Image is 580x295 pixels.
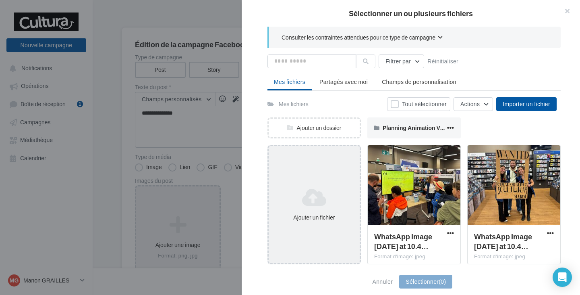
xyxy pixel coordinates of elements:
div: Format d'image: jpeg [374,253,454,260]
div: Ajouter un dossier [269,124,360,132]
span: Consulter les contraintes attendues pour ce type de campagne [282,33,435,42]
span: Champs de personnalisation [382,78,456,85]
button: Tout sélectionner [387,97,450,111]
div: Ajouter un fichier [272,213,356,222]
span: WhatsApp Image 2025-10-01 at 10.48.26 [474,232,532,251]
button: Importer un fichier [496,97,557,111]
button: Filtrer par [379,54,424,68]
h2: Sélectionner un ou plusieurs fichiers [255,10,567,17]
span: Partagés avec moi [319,78,368,85]
div: Open Intercom Messenger [553,268,572,287]
button: Sélectionner(0) [399,275,452,289]
button: Réinitialiser [424,56,462,66]
button: Annuler [369,277,396,287]
span: Planning Animation Villennes (29.7 x 42 cm) [383,124,498,131]
span: Actions [460,100,480,107]
span: Mes fichiers [274,78,305,85]
div: Format d'image: jpeg [474,253,554,260]
button: Actions [454,97,493,111]
span: WhatsApp Image 2025-10-01 at 10.48.24 (1) [374,232,432,251]
span: Importer un fichier [503,100,550,107]
button: Consulter les contraintes attendues pour ce type de campagne [282,33,443,43]
span: (0) [439,278,446,285]
div: Mes fichiers [279,100,309,108]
